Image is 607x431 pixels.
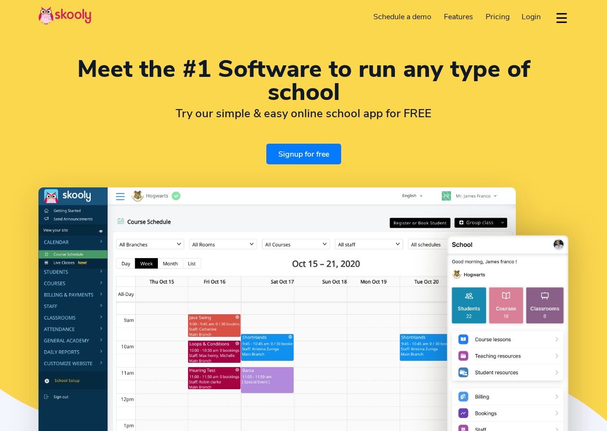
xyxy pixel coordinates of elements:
a: Schedule a demo [368,9,438,25]
a: Signup for free [266,144,341,164]
span: Login [522,12,541,22]
span: Pricing [486,12,510,22]
h1: Meet the #1 Software to run any type of school [38,58,569,104]
a: Features [438,9,479,25]
button: dropdown menu [555,7,569,29]
img: Skooly [38,6,91,25]
h2: Try our simple & easy online school app for FREE [38,106,569,121]
a: Login [515,9,547,25]
a: Pricing [479,9,516,25]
